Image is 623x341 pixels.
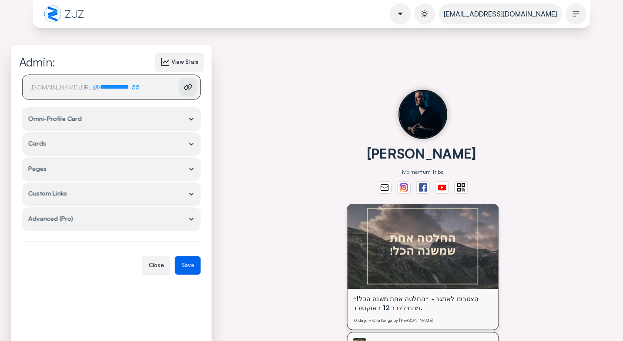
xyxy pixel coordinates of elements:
[22,132,201,156] summary: Cards
[419,183,427,192] img: svg%3e
[181,263,194,268] span: Save
[400,183,408,192] img: instagram-FMkfTgMN.svg
[171,60,199,65] span: View Stats
[347,204,499,330] a: הצטרפו לאתגר - ״החלטה אחת משנה הכל!״ מתחילים ב 12 באוקטובר.10 days • Challenge by [PERSON_NAME]
[94,83,100,92] span: @
[402,168,444,176] div: Momentum Tribe
[381,183,389,192] img: svg%3e
[438,183,446,192] img: svg%3e
[353,295,493,312] div: הצטרפו לאתגר - ״החלטה אחת משנה הכל!״ מתחילים ב 12 באוקטובר.
[22,208,201,231] summary: Advanced (Pro)
[175,256,201,275] button: Save
[367,144,476,162] div: [PERSON_NAME]
[439,3,562,24] a: [EMAIL_ADDRESS][DOMAIN_NAME]
[129,83,143,92] div: -55
[457,183,465,192] img: svg%3e
[142,256,170,275] div: Close
[399,90,448,139] img: user%2Fanonymous%2Fpublic%2F6965ceb7f88d593c18bcb91b21ea807890a914d9-106996.jpeg
[65,7,84,21] span: ZUZ
[353,317,493,329] div: 10 days • Challenge by [PERSON_NAME]
[22,157,201,181] summary: Pages
[22,182,201,206] summary: Custom Links
[155,53,204,71] button: View Stats
[19,55,56,69] div: Admin:
[30,83,94,92] div: [DOMAIN_NAME][URL]
[44,5,61,23] img: zuz-to-logo-DkA4Xalu.png
[22,107,201,131] summary: Omni-Profile Card
[347,204,499,289] img: nio_1756647690351_95048606-ae34-42fe-9894-4bc71df48dea_GV_100.webp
